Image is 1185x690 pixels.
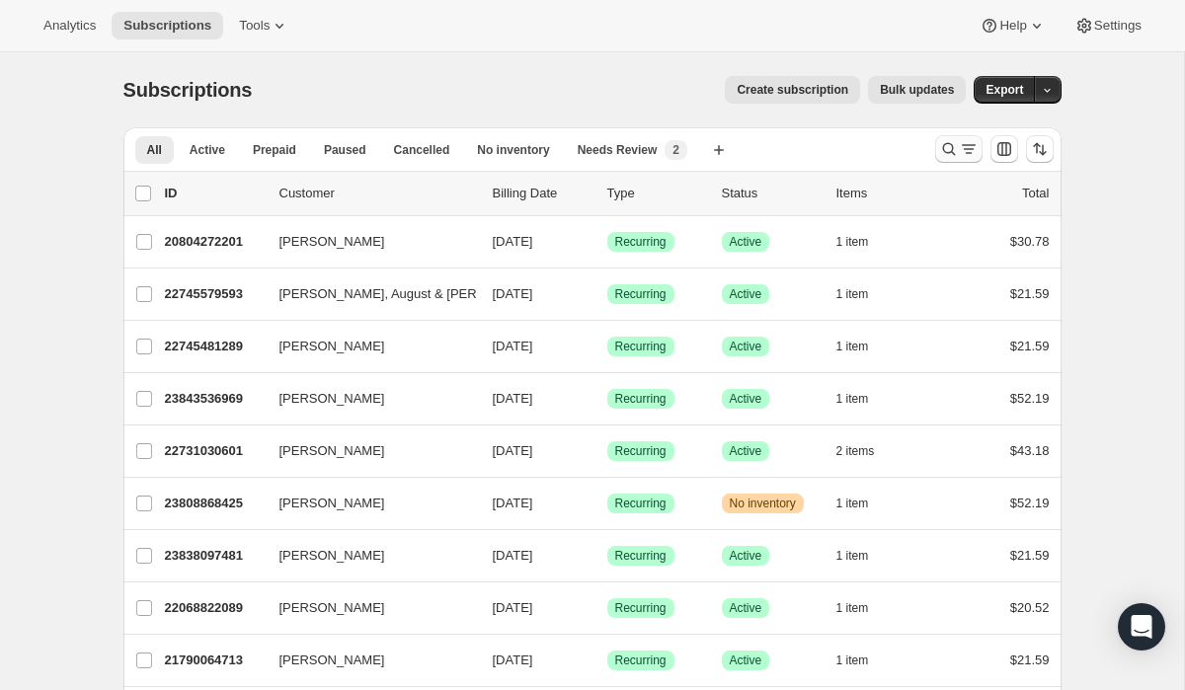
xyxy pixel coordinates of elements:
span: 1 item [836,496,869,511]
button: Tools [227,12,301,39]
p: Total [1022,184,1049,203]
span: Recurring [615,496,667,511]
span: No inventory [730,496,796,511]
div: 22068822089[PERSON_NAME][DATE]SuccessRecurringSuccessActive1 item$20.52 [165,594,1050,622]
button: 1 item [836,333,891,360]
button: Create subscription [725,76,860,104]
span: $21.59 [1010,548,1050,563]
span: 2 items [836,443,875,459]
span: Create subscription [737,82,848,98]
button: [PERSON_NAME] [268,331,465,362]
span: [PERSON_NAME] [279,598,385,618]
span: Recurring [615,286,667,302]
span: Active [730,652,762,668]
span: 1 item [836,548,869,564]
div: Items [836,184,935,203]
button: Create new view [703,136,735,164]
span: Cancelled [394,142,450,158]
p: 23808868425 [165,494,264,513]
div: 23838097481[PERSON_NAME][DATE]SuccessRecurringSuccessActive1 item$21.59 [165,542,1050,570]
button: Bulk updates [868,76,966,104]
span: [PERSON_NAME] [279,337,385,356]
span: Active [730,234,762,250]
span: Active [190,142,225,158]
span: [PERSON_NAME], August & [PERSON_NAME] [279,284,553,304]
button: [PERSON_NAME] [268,592,465,624]
div: 21790064713[PERSON_NAME][DATE]SuccessRecurringSuccessActive1 item$21.59 [165,647,1050,674]
span: Prepaid [253,142,296,158]
button: Analytics [32,12,108,39]
span: Active [730,600,762,616]
span: $20.52 [1010,600,1050,615]
p: Status [722,184,821,203]
button: [PERSON_NAME] [268,488,465,519]
button: [PERSON_NAME], August & [PERSON_NAME] [268,278,465,310]
span: [PERSON_NAME] [279,441,385,461]
p: 23838097481 [165,546,264,566]
span: [PERSON_NAME] [279,651,385,670]
span: [DATE] [493,234,533,249]
span: $43.18 [1010,443,1050,458]
span: [DATE] [493,600,533,615]
p: 20804272201 [165,232,264,252]
span: No inventory [477,142,549,158]
div: 22745481289[PERSON_NAME][DATE]SuccessRecurringSuccessActive1 item$21.59 [165,333,1050,360]
button: 1 item [836,542,891,570]
span: $30.78 [1010,234,1050,249]
span: 1 item [836,286,869,302]
p: 22745481289 [165,337,264,356]
span: Recurring [615,443,667,459]
span: Active [730,548,762,564]
p: 22745579593 [165,284,264,304]
div: 22731030601[PERSON_NAME][DATE]SuccessRecurringSuccessActive2 items$43.18 [165,437,1050,465]
div: 20804272201[PERSON_NAME][DATE]SuccessRecurringSuccessActive1 item$30.78 [165,228,1050,256]
span: Recurring [615,548,667,564]
div: Type [607,184,706,203]
span: 1 item [836,600,869,616]
p: ID [165,184,264,203]
div: IDCustomerBilling DateTypeStatusItemsTotal [165,184,1050,203]
span: [DATE] [493,286,533,301]
span: $21.59 [1010,286,1050,301]
button: [PERSON_NAME] [268,226,465,258]
span: 2 [672,142,679,158]
button: Settings [1063,12,1153,39]
div: 23808868425[PERSON_NAME][DATE]SuccessRecurringWarningNo inventory1 item$52.19 [165,490,1050,517]
div: 23843536969[PERSON_NAME][DATE]SuccessRecurringSuccessActive1 item$52.19 [165,385,1050,413]
span: [DATE] [493,339,533,353]
span: [PERSON_NAME] [279,494,385,513]
button: 1 item [836,280,891,308]
span: Recurring [615,339,667,354]
span: [PERSON_NAME] [279,546,385,566]
span: Recurring [615,391,667,407]
button: 1 item [836,594,891,622]
span: [DATE] [493,496,533,510]
button: Export [974,76,1035,104]
button: [PERSON_NAME] [268,645,465,676]
button: Customize table column order and visibility [990,135,1018,163]
span: $52.19 [1010,391,1050,406]
span: Bulk updates [880,82,954,98]
span: [PERSON_NAME] [279,389,385,409]
span: Subscriptions [123,79,253,101]
span: $21.59 [1010,652,1050,667]
button: 1 item [836,490,891,517]
span: [PERSON_NAME] [279,232,385,252]
span: Active [730,339,762,354]
span: Active [730,286,762,302]
span: $52.19 [1010,496,1050,510]
button: [PERSON_NAME] [268,383,465,415]
span: Analytics [43,18,96,34]
span: [DATE] [493,548,533,563]
span: Recurring [615,234,667,250]
span: 1 item [836,391,869,407]
span: Settings [1094,18,1142,34]
span: All [147,142,162,158]
span: Recurring [615,600,667,616]
span: Active [730,391,762,407]
button: 1 item [836,385,891,413]
div: 22745579593[PERSON_NAME], August & [PERSON_NAME][DATE]SuccessRecurringSuccessActive1 item$21.59 [165,280,1050,308]
p: 21790064713 [165,651,264,670]
span: [DATE] [493,443,533,458]
button: [PERSON_NAME] [268,540,465,572]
